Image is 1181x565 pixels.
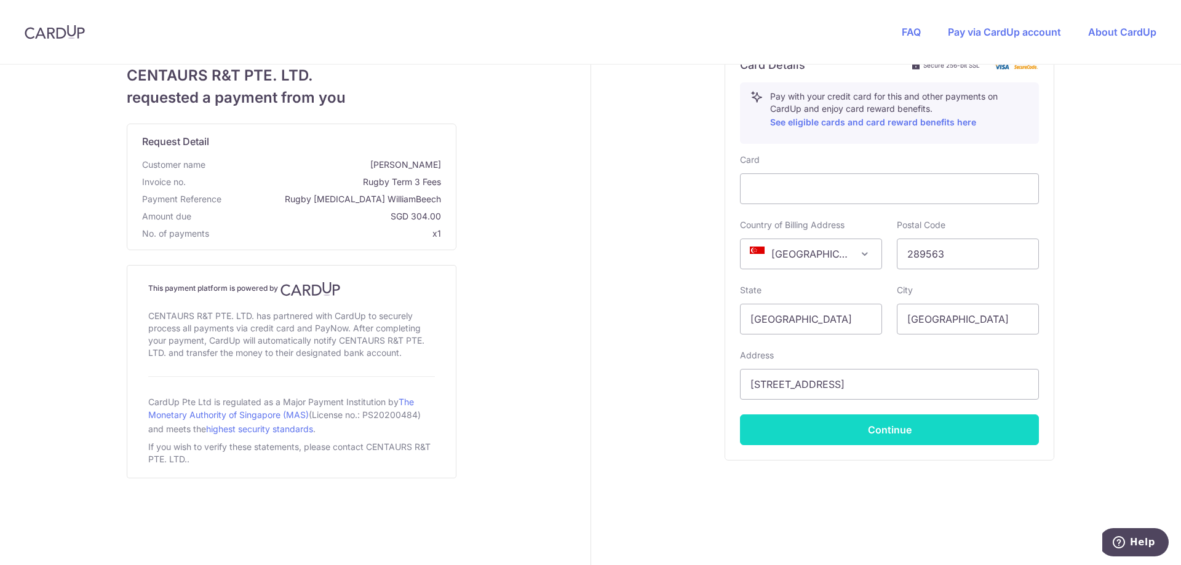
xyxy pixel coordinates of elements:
span: Rugby Term 3 Fees [191,176,441,188]
img: CardUp [25,25,85,39]
span: Secure 256-bit SSL [923,60,980,70]
span: translation missing: en.request_detail [142,135,209,148]
a: See eligible cards and card reward benefits here [770,117,976,127]
span: Amount due [142,210,191,223]
div: CENTAURS R&T PTE. LTD. has partnered with CardUp to securely process all payments via credit card... [148,307,435,362]
a: About CardUp [1088,26,1156,38]
span: No. of payments [142,227,209,240]
span: [PERSON_NAME] [210,159,441,171]
div: If you wish to verify these statements, please contact CENTAURS R&T PTE. LTD.. [148,438,435,468]
input: Example 123456 [897,239,1039,269]
span: SGD 304.00 [196,210,441,223]
label: City [897,284,913,296]
span: x1 [432,228,441,239]
span: translation missing: en.payment_reference [142,194,221,204]
a: highest security standards [206,424,313,434]
a: Pay via CardUp account [948,26,1061,38]
h4: This payment platform is powered by [148,282,435,296]
label: Postal Code [897,219,945,231]
button: Continue [740,414,1039,445]
p: Pay with your credit card for this and other payments on CardUp and enjoy card reward benefits. [770,90,1028,130]
span: Singapore [740,239,882,269]
img: card secure [990,60,1039,70]
span: Customer name [142,159,205,171]
span: Singapore [741,239,881,269]
label: State [740,284,761,296]
span: CENTAURS R&T PTE. LTD. [127,65,456,87]
iframe: Secure card payment input frame [750,181,1028,196]
span: Rugby [MEDICAL_DATA] WilliamBeech [226,193,441,205]
img: CardUp [280,282,341,296]
h6: Card Details [740,58,805,73]
label: Card [740,154,760,166]
span: requested a payment from you [127,87,456,109]
label: Country of Billing Address [740,219,845,231]
a: FAQ [902,26,921,38]
div: CardUp Pte Ltd is regulated as a Major Payment Institution by (License no.: PS20200484) and meets... [148,392,435,438]
label: Address [740,349,774,362]
iframe: Opens a widget where you can find more information [1102,528,1169,559]
span: Invoice no. [142,176,186,188]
